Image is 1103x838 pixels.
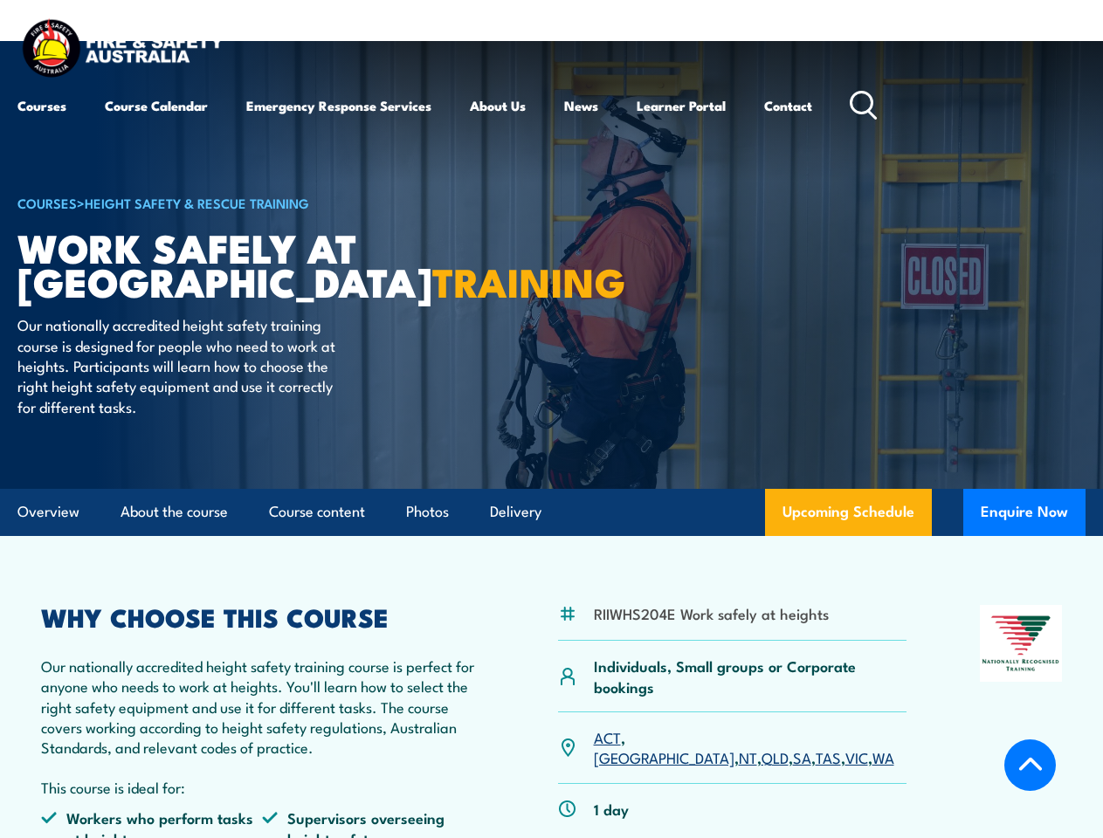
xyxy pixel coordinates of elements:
a: VIC [845,746,868,767]
button: Enquire Now [963,489,1086,536]
img: Nationally Recognised Training logo. [980,605,1062,683]
h6: > [17,192,449,213]
a: TAS [816,746,841,767]
a: Course content [269,489,365,535]
p: Individuals, Small groups or Corporate bookings [594,656,907,697]
a: Learner Portal [637,85,726,127]
a: Courses [17,85,66,127]
a: Upcoming Schedule [765,489,932,536]
a: SA [793,746,811,767]
a: Course Calendar [105,85,208,127]
a: Photos [406,489,449,535]
strong: TRAINING [432,251,626,311]
a: Height Safety & Rescue Training [85,193,309,212]
p: 1 day [594,799,629,819]
a: About the course [121,489,228,535]
a: [GEOGRAPHIC_DATA] [594,746,734,767]
a: News [564,85,598,127]
li: RIIWHS204E Work safely at heights [594,603,829,623]
p: This course is ideal for: [41,777,484,797]
a: Emergency Response Services [246,85,431,127]
a: NT [739,746,757,767]
a: ACT [594,726,621,747]
h2: WHY CHOOSE THIS COURSE [41,605,484,628]
a: Overview [17,489,79,535]
p: Our nationally accredited height safety training course is perfect for anyone who needs to work a... [41,656,484,758]
a: About Us [470,85,526,127]
a: QLD [762,746,789,767]
p: , , , , , , , [594,727,907,768]
a: Contact [764,85,812,127]
a: WA [872,746,894,767]
h1: Work Safely at [GEOGRAPHIC_DATA] [17,230,449,298]
a: COURSES [17,193,77,212]
p: Our nationally accredited height safety training course is designed for people who need to work a... [17,314,336,416]
a: Delivery [490,489,541,535]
